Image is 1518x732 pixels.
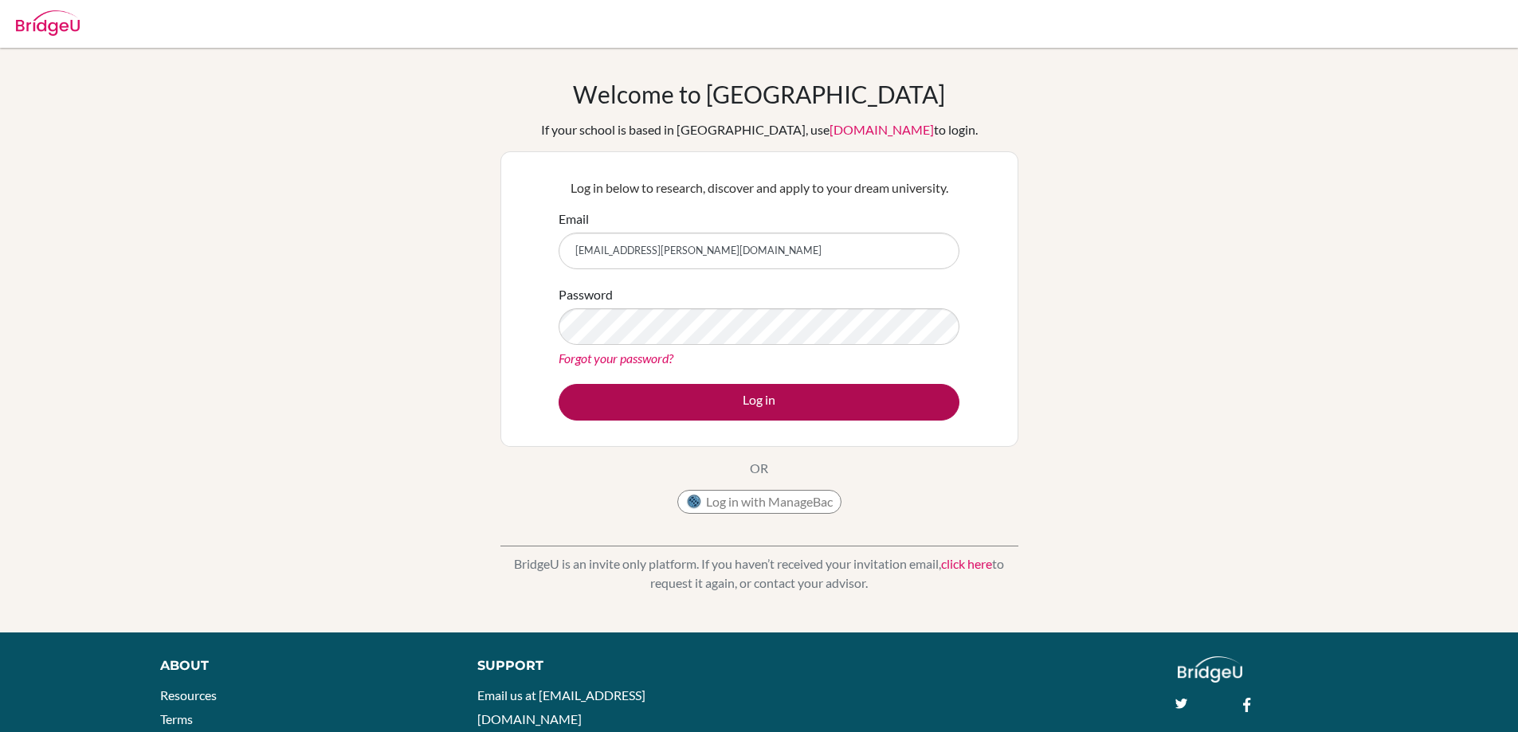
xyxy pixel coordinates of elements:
label: Email [559,209,589,229]
a: Terms [160,711,193,726]
div: If your school is based in [GEOGRAPHIC_DATA], use to login. [541,120,978,139]
a: Forgot your password? [559,350,673,366]
button: Log in with ManageBac [677,490,841,514]
a: click here [941,556,992,571]
a: [DOMAIN_NAME] [830,122,934,137]
img: logo_white@2x-f4f0deed5e89b7ecb1c2cc34c3e3d731f90f0f143d5ea2071677605dd97b5244.png [1178,656,1242,683]
p: Log in below to research, discover and apply to your dream university. [559,178,959,198]
div: Support [477,656,740,675]
a: Email us at [EMAIL_ADDRESS][DOMAIN_NAME] [477,687,645,726]
h1: Welcome to [GEOGRAPHIC_DATA] [573,80,945,108]
label: Password [559,285,613,304]
img: Bridge-U [16,10,80,36]
button: Log in [559,384,959,421]
p: BridgeU is an invite only platform. If you haven’t received your invitation email, to request it ... [500,554,1018,593]
p: OR [750,459,768,478]
a: Resources [160,687,217,703]
div: About [160,656,441,675]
